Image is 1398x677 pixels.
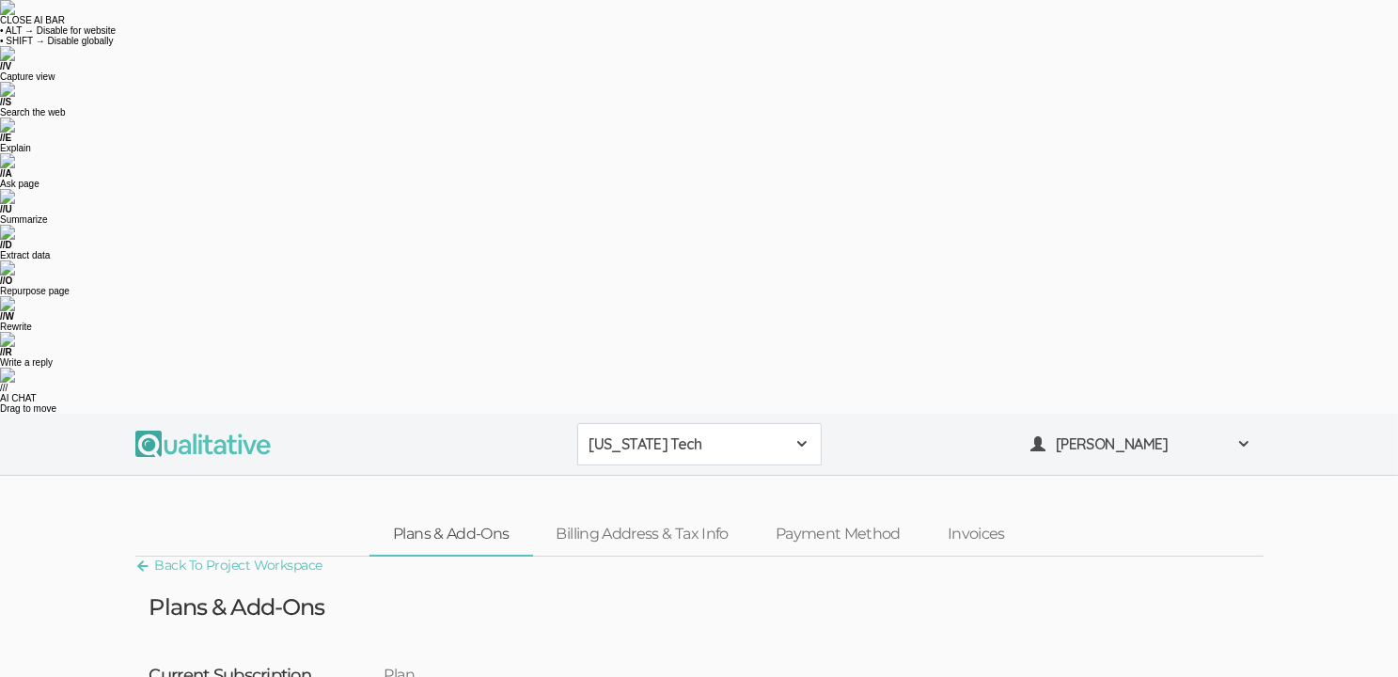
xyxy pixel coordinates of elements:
span: [PERSON_NAME] [1056,433,1225,455]
button: [US_STATE] Tech [577,423,822,465]
img: Qualitative [135,431,271,457]
a: Invoices [924,514,1029,555]
h3: Plans & Add-Ons [149,595,325,620]
span: [US_STATE] Tech [589,433,785,455]
a: Back To Project Workspace [135,553,322,578]
a: Payment Method [752,514,924,555]
a: Billing Address & Tax Info [533,514,752,555]
a: Plans & Add-Ons [369,514,532,555]
button: [PERSON_NAME] [1019,423,1264,465]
